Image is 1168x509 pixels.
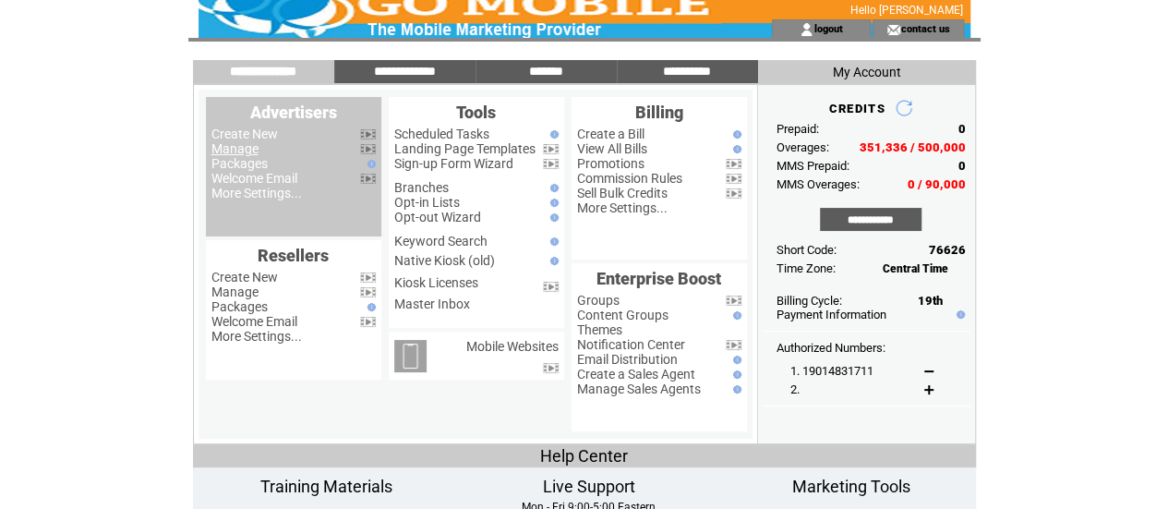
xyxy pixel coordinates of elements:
[833,65,901,79] span: My Account
[777,177,860,191] span: MMS Overages:
[363,160,376,168] img: help.gif
[790,364,873,378] span: 1. 19014831711
[777,122,819,136] span: Prepaid:
[728,130,741,139] img: help.gif
[543,363,559,373] img: video.png
[929,243,966,257] span: 76626
[543,144,559,154] img: video.png
[860,140,966,154] span: 351,336 / 500,000
[542,477,634,496] span: Live Support
[211,156,268,171] a: Packages
[546,257,559,265] img: help.gif
[728,370,741,379] img: help.gif
[777,308,886,321] a: Payment Information
[543,159,559,169] img: video.png
[546,130,559,139] img: help.gif
[577,293,620,308] a: Groups
[546,184,559,192] img: help.gif
[211,329,302,344] a: More Settings...
[792,477,910,496] span: Marketing Tools
[360,129,376,139] img: video.png
[596,269,721,288] span: Enterprise Boost
[577,382,701,396] a: Manage Sales Agents
[546,237,559,246] img: help.gif
[828,102,885,115] span: CREDITS
[790,382,800,396] span: 2.
[726,159,741,169] img: video.png
[456,103,496,122] span: Tools
[394,127,489,141] a: Scheduled Tasks
[900,22,949,34] a: contact us
[360,317,376,327] img: video.png
[883,262,948,275] span: Central Time
[728,311,741,320] img: help.gif
[211,171,297,186] a: Welcome Email
[394,234,488,248] a: Keyword Search
[250,103,337,122] span: Advertisers
[577,367,695,382] a: Create a Sales Agent
[466,339,559,354] a: Mobile Websites
[726,296,741,306] img: video.png
[850,4,963,17] span: Hello [PERSON_NAME]
[394,195,460,210] a: Opt-in Lists
[777,261,836,275] span: Time Zone:
[728,356,741,364] img: help.gif
[777,243,837,257] span: Short Code:
[211,285,259,299] a: Manage
[726,174,741,184] img: video.png
[394,141,536,156] a: Landing Page Templates
[394,210,481,224] a: Opt-out Wizard
[211,141,259,156] a: Manage
[958,122,966,136] span: 0
[908,177,966,191] span: 0 / 90,000
[577,156,644,171] a: Promotions
[360,287,376,297] img: video.png
[577,322,622,337] a: Themes
[211,270,278,285] a: Create New
[543,282,559,292] img: video.png
[363,303,376,311] img: help.gif
[577,337,685,352] a: Notification Center
[546,199,559,207] img: help.gif
[577,141,647,156] a: View All Bills
[211,299,268,314] a: Packages
[726,340,741,350] img: video.png
[394,180,449,195] a: Branches
[260,477,392,496] span: Training Materials
[394,340,427,372] img: mobile-websites.png
[577,308,668,322] a: Content Groups
[394,156,513,171] a: Sign-up Form Wizard
[360,273,376,283] img: video.png
[540,446,628,466] span: Help Center
[886,22,900,37] img: contact_us_icon.gif
[777,294,842,308] span: Billing Cycle:
[394,297,470,311] a: Master Inbox
[800,22,813,37] img: account_icon.gif
[360,144,376,154] img: video.png
[918,294,943,308] span: 19th
[577,200,668,215] a: More Settings...
[777,341,885,355] span: Authorized Numbers:
[211,127,278,141] a: Create New
[577,186,668,200] a: Sell Bulk Credits
[211,314,297,329] a: Welcome Email
[577,352,678,367] a: Email Distribution
[777,159,849,173] span: MMS Prepaid:
[728,385,741,394] img: help.gif
[360,174,376,184] img: video.png
[211,186,302,200] a: More Settings...
[546,213,559,222] img: help.gif
[813,22,842,34] a: logout
[635,103,683,122] span: Billing
[394,275,478,290] a: Kiosk Licenses
[958,159,966,173] span: 0
[577,127,644,141] a: Create a Bill
[728,145,741,153] img: help.gif
[258,246,329,265] span: Resellers
[394,253,495,268] a: Native Kiosk (old)
[726,188,741,199] img: video.png
[777,140,829,154] span: Overages:
[952,310,965,319] img: help.gif
[577,171,682,186] a: Commission Rules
